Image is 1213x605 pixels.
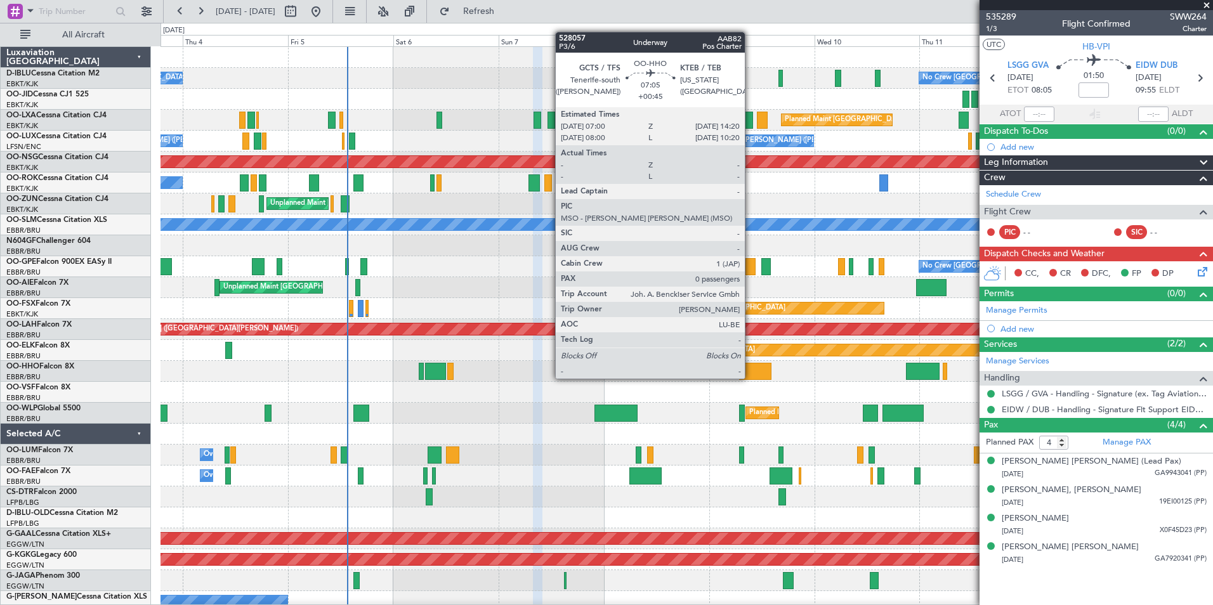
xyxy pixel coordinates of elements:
a: G-GAALCessna Citation XLS+ [6,530,111,538]
div: Thu 11 [919,35,1025,46]
div: Planned Maint [GEOGRAPHIC_DATA] ([GEOGRAPHIC_DATA] National) [785,110,1014,129]
a: OO-ELKFalcon 8X [6,342,70,349]
a: Manage Services [986,355,1049,368]
div: Add new [1000,141,1207,152]
div: Wed 10 [815,35,920,46]
div: Owner Melsbroek Air Base [204,445,290,464]
span: 01:50 [1084,70,1104,82]
a: Manage PAX [1103,436,1151,449]
div: SIC [1126,225,1147,239]
a: EGGW/LTN [6,540,44,549]
span: N604GF [6,237,36,245]
span: OO-ZUN [6,195,38,203]
span: OO-AIE [6,279,34,287]
a: EBKT/KJK [6,100,38,110]
button: Refresh [433,1,509,22]
a: OO-JIDCessna CJ1 525 [6,91,89,98]
span: OO-WLP [6,405,37,412]
span: [DATE] [1002,526,1023,536]
span: GA7920341 (PP) [1155,554,1207,564]
a: OO-AIEFalcon 7X [6,279,69,287]
input: Trip Number [39,2,112,21]
span: (2/2) [1167,337,1186,350]
span: GA9943041 (PP) [1155,468,1207,479]
div: [PERSON_NAME], [PERSON_NAME] [1002,484,1141,497]
button: UTC [983,39,1005,50]
div: Flight Confirmed [1062,17,1131,30]
span: All Aircraft [33,30,134,39]
a: EBKT/KJK [6,309,38,319]
span: 535289 [986,10,1016,23]
a: EBBR/BRU [6,330,41,340]
a: OO-HHOFalcon 8X [6,363,74,370]
div: [PERSON_NAME] [PERSON_NAME] [1002,541,1139,554]
span: OO-JID [6,91,33,98]
div: Thu 4 [183,35,288,46]
a: OO-LUMFalcon 7X [6,446,73,454]
span: 1/3 [986,23,1016,34]
div: Sat 6 [393,35,499,46]
span: X0F45D23 (PP) [1160,525,1207,536]
span: [DATE] [1136,72,1162,84]
span: OO-LXA [6,112,36,119]
span: SWW264 [1170,10,1207,23]
span: OO-NSG [6,153,38,161]
span: 08:05 [1032,84,1052,97]
span: Permits [984,287,1014,301]
span: OO-FAE [6,467,36,475]
div: - - [1150,226,1179,238]
span: LSGG GVA [1007,60,1049,72]
span: Flight Crew [984,205,1031,219]
span: OO-LAH [6,321,37,329]
a: EBBR/BRU [6,351,41,361]
button: All Aircraft [14,25,138,45]
span: ELDT [1159,84,1179,97]
div: Planned Maint Kortrijk-[GEOGRAPHIC_DATA] [638,299,785,318]
a: Schedule Crew [986,188,1041,201]
a: OO-LAHFalcon 7X [6,321,72,329]
a: G-[PERSON_NAME]Cessna Citation XLS [6,593,147,601]
span: Refresh [452,7,506,16]
a: OO-FSXFalcon 7X [6,300,70,308]
a: N604GFChallenger 604 [6,237,91,245]
a: OO-WLPGlobal 5500 [6,405,81,412]
span: [DATE] [1002,555,1023,564]
span: OO-FSX [6,300,36,308]
div: [PERSON_NAME] [1002,512,1069,525]
span: OO-SLM [6,216,37,224]
span: Leg Information [984,155,1048,170]
div: Fri 5 [288,35,393,46]
span: ETOT [1007,84,1028,97]
a: EIDW / DUB - Handling - Signature Flt Support EIDW / DUB [1002,404,1207,415]
div: [PERSON_NAME] [PERSON_NAME] (Lead Pax) [1002,455,1181,468]
a: OO-ROKCessna Citation CJ4 [6,174,108,182]
a: LFPB/LBG [6,519,39,528]
div: Planned Maint Kortrijk-[GEOGRAPHIC_DATA] [607,341,755,360]
a: OO-ZUNCessna Citation CJ4 [6,195,108,203]
span: Crew [984,171,1006,185]
a: OO-FAEFalcon 7X [6,467,70,475]
a: OO-VSFFalcon 8X [6,384,70,391]
div: No Crew [PERSON_NAME] ([PERSON_NAME]) [712,131,865,150]
div: PIC [999,225,1020,239]
div: [DATE] [163,25,185,36]
span: G-KGKG [6,551,36,559]
span: [DATE] - [DATE] [216,6,275,17]
span: ATOT [1000,108,1021,120]
span: G-GAAL [6,530,36,538]
span: Dispatch Checks and Weather [984,247,1105,261]
a: OO-LUXCessna Citation CJ4 [6,133,107,140]
span: Dispatch To-Dos [984,124,1048,139]
span: [DATE] [1007,72,1033,84]
a: EBBR/BRU [6,247,41,256]
span: D-IBLU-OLD [6,509,49,517]
span: D-IBLU [6,70,31,77]
a: EBBR/BRU [6,372,41,382]
span: OO-GPE [6,258,36,266]
a: D-IBLUCessna Citation M2 [6,70,100,77]
a: OO-GPEFalcon 900EX EASy II [6,258,112,266]
span: G-[PERSON_NAME] [6,593,77,601]
span: OO-LUX [6,133,36,140]
div: Add new [1000,323,1207,334]
span: OO-HHO [6,363,39,370]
